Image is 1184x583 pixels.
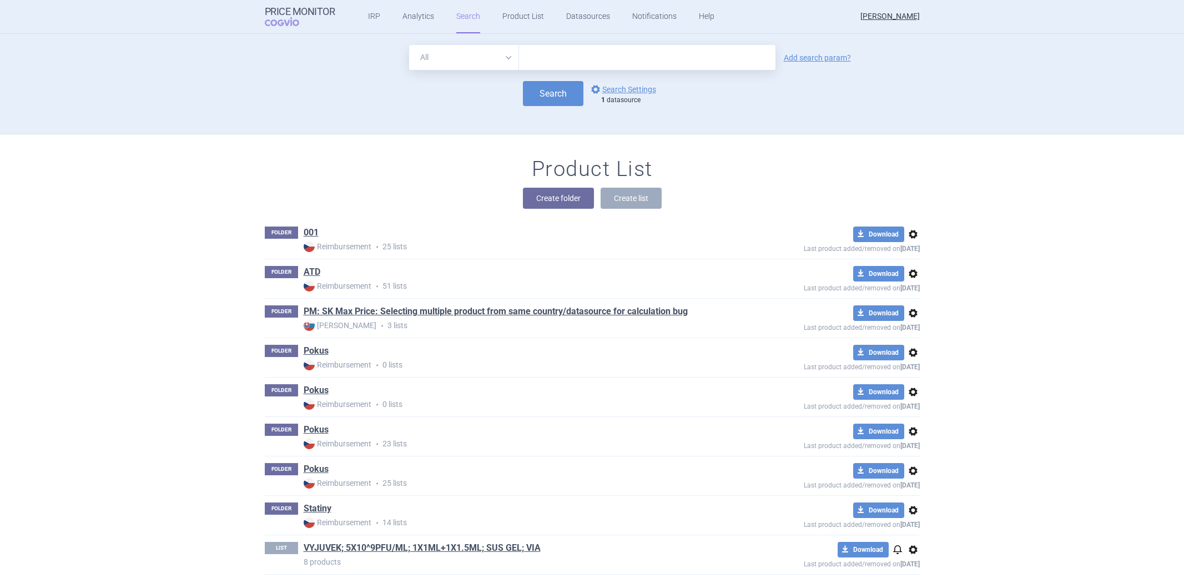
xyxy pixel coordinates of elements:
[265,424,298,436] p: FOLDER
[265,502,298,515] p: FOLDER
[304,320,315,331] img: SK
[784,54,851,62] a: Add search param?
[601,96,605,104] strong: 1
[838,542,889,557] button: Download
[304,438,371,449] strong: Reimbursement
[304,384,329,396] a: Pokus
[304,424,329,438] h1: Pokus
[304,280,315,291] img: CZ
[304,345,329,357] a: Pokus
[532,157,653,182] h1: Product List
[265,345,298,357] p: FOLDER
[723,242,920,253] p: Last product added/removed on
[900,284,920,292] strong: [DATE]
[853,305,904,321] button: Download
[304,305,688,318] a: PM: SK Max Price: Selecting multiple product from same country/datasource for calculation bug
[265,463,298,475] p: FOLDER
[900,521,920,529] strong: [DATE]
[853,384,904,400] button: Download
[304,280,723,292] p: 51 lists
[265,6,335,17] strong: Price Monitor
[601,188,662,209] button: Create list
[304,241,315,252] img: CZ
[900,245,920,253] strong: [DATE]
[304,305,688,320] h1: PM: SK Max Price: Selecting multiple product from same country/datasource for calculation bug
[853,345,904,360] button: Download
[723,518,920,529] p: Last product added/removed on
[304,502,331,515] a: Statiny
[853,502,904,518] button: Download
[304,241,371,252] strong: Reimbursement
[304,463,329,478] h1: Pokus
[723,321,920,331] p: Last product added/removed on
[304,399,315,410] img: CZ
[265,17,315,26] span: COGVIO
[304,227,319,239] a: 001
[304,478,723,489] p: 25 lists
[900,363,920,371] strong: [DATE]
[304,384,329,399] h1: Pokus
[304,542,541,556] h1: VYJUVEK; 5X10^9PFU/ML; 1X1ML+1X1.5ML; SUS GEL; VIA
[853,266,904,282] button: Download
[304,280,371,291] strong: Reimbursement
[304,424,329,436] a: Pokus
[723,282,920,292] p: Last product added/removed on
[371,242,382,253] i: •
[371,360,382,371] i: •
[304,556,723,567] p: 8 products
[304,241,723,253] p: 25 lists
[304,478,315,489] img: CZ
[304,266,320,278] a: ATD
[265,305,298,318] p: FOLDER
[723,479,920,489] p: Last product added/removed on
[304,320,723,331] p: 3 lists
[265,384,298,396] p: FOLDER
[304,542,541,554] a: VYJUVEK; 5X10^9PFU/ML; 1X1ML+1X1.5ML; SUS GEL; VIA
[304,517,315,528] img: CZ
[523,81,583,106] button: Search
[304,502,331,517] h1: Statiny
[900,324,920,331] strong: [DATE]
[304,438,723,450] p: 23 lists
[304,399,723,410] p: 0 lists
[265,542,298,554] p: LIST
[371,399,382,410] i: •
[304,359,315,370] img: CZ
[304,399,371,410] strong: Reimbursement
[304,438,315,449] img: CZ
[723,400,920,410] p: Last product added/removed on
[304,359,371,370] strong: Reimbursement
[900,442,920,450] strong: [DATE]
[853,424,904,439] button: Download
[265,266,298,278] p: FOLDER
[304,266,320,280] h1: ATD
[371,281,382,292] i: •
[371,517,382,529] i: •
[723,557,920,568] p: Last product added/removed on
[900,481,920,489] strong: [DATE]
[376,320,387,331] i: •
[523,188,594,209] button: Create folder
[304,359,723,371] p: 0 lists
[304,478,371,489] strong: Reimbursement
[304,517,723,529] p: 14 lists
[900,560,920,568] strong: [DATE]
[900,403,920,410] strong: [DATE]
[371,478,382,489] i: •
[304,345,329,359] h1: Pokus
[601,96,662,105] div: datasource
[304,320,376,331] strong: [PERSON_NAME]
[304,227,319,241] h1: 001
[589,83,656,96] a: Search Settings
[304,463,329,475] a: Pokus
[853,227,904,242] button: Download
[723,360,920,371] p: Last product added/removed on
[265,6,335,27] a: Price MonitorCOGVIO
[723,439,920,450] p: Last product added/removed on
[265,227,298,239] p: FOLDER
[371,439,382,450] i: •
[304,517,371,528] strong: Reimbursement
[853,463,904,479] button: Download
